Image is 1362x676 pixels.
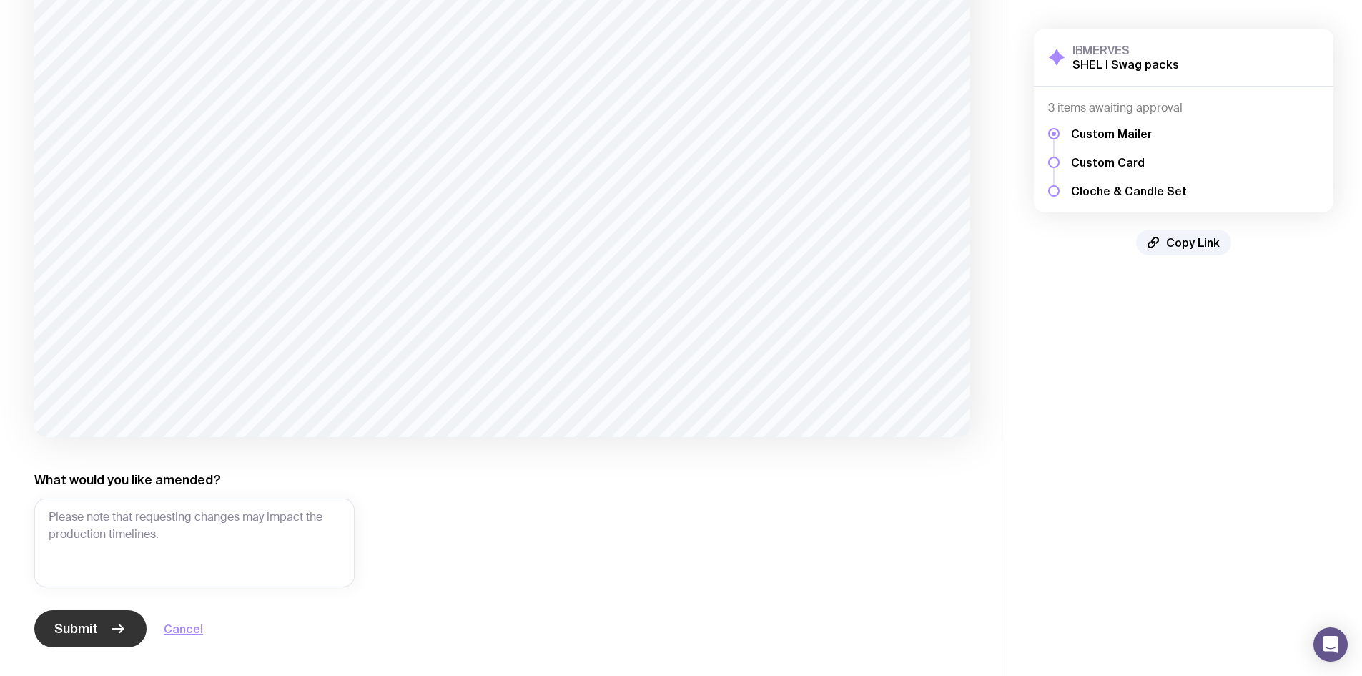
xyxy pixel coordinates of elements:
[34,610,147,647] button: Submit
[1166,235,1220,250] span: Copy Link
[34,471,221,489] label: What would you like amended?
[164,620,203,637] button: Cancel
[54,620,98,637] span: Submit
[1072,57,1179,72] h2: SHEL | Swag packs
[1071,127,1187,141] h5: Custom Mailer
[1071,184,1187,198] h5: Cloche & Candle Set
[1072,43,1179,57] h3: IBMERVES
[1136,230,1231,255] button: Copy Link
[1313,627,1348,662] div: Open Intercom Messenger
[1071,155,1187,170] h5: Custom Card
[1048,101,1319,115] h4: 3 items awaiting approval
